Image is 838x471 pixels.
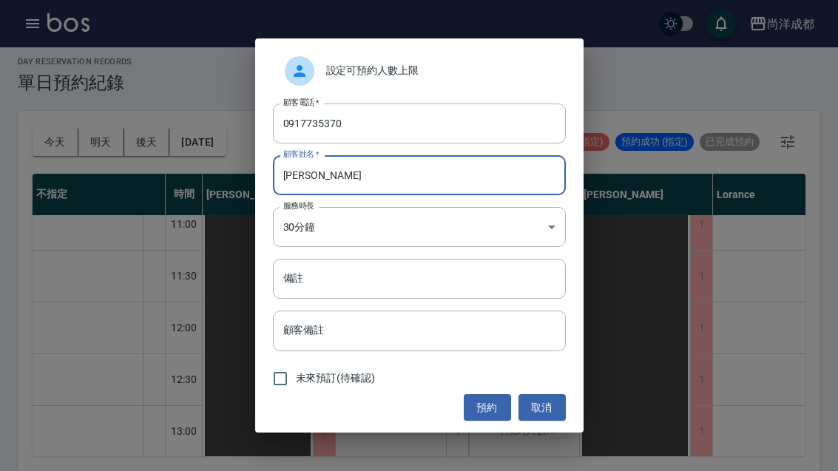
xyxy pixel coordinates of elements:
label: 顧客姓名 [283,149,320,160]
button: 預約 [464,394,511,421]
div: 設定可預約人數上限 [273,50,566,92]
label: 顧客電話 [283,97,320,108]
label: 服務時長 [283,200,314,211]
span: 未來預訂(待確認) [296,370,376,386]
div: 30分鐘 [273,207,566,247]
span: 設定可預約人數上限 [326,63,554,78]
button: 取消 [518,394,566,421]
